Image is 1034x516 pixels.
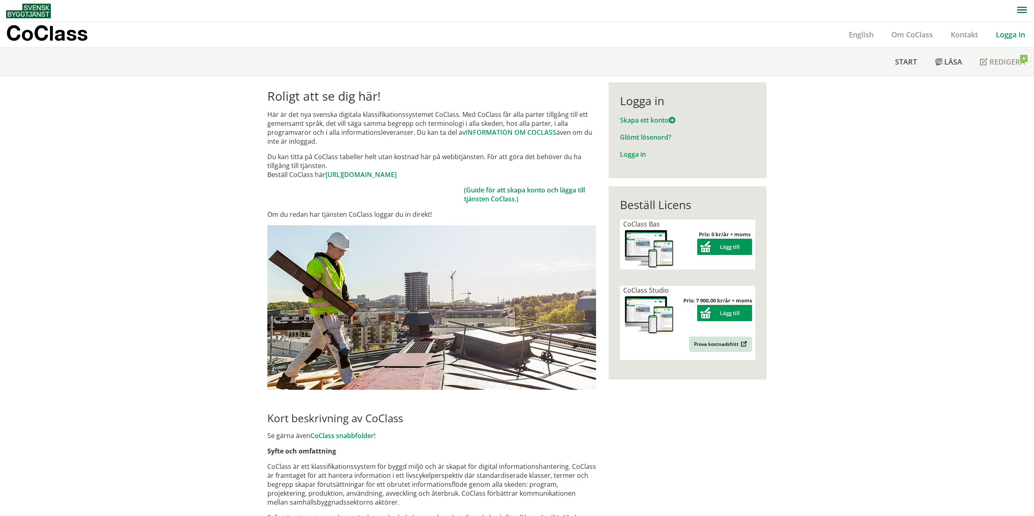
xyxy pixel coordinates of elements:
[944,57,962,67] span: Läsa
[942,30,987,39] a: Kontakt
[325,170,397,179] a: [URL][DOMAIN_NAME]
[886,47,926,76] a: Start
[739,341,747,347] img: Outbound.png
[620,94,755,108] div: Logga in
[895,57,917,67] span: Start
[267,152,596,179] p: Du kan titta på CoClass tabeller helt utan kostnad här på webbtjänsten. För att göra det behöver ...
[267,210,596,219] p: Om du redan har tjänsten CoClass loggar du in direkt!
[267,462,596,507] p: CoClass är ett klassifikationssystem för byggd miljö och är skapat för digital informationshanter...
[697,309,752,317] a: Lägg till
[697,243,752,250] a: Lägg till
[267,447,336,456] strong: Syfte och omfattning
[6,22,105,47] a: CoClass
[267,412,596,425] h2: Kort beskrivning av CoClass
[623,220,660,229] span: CoClass Bas
[689,337,752,352] a: Prova kostnadsfritt
[620,133,671,142] a: Glömt lösenord?
[623,229,675,270] img: coclass-license.jpg
[987,30,1034,39] a: Logga in
[464,186,585,203] a: Guide för att skapa konto och lägga till tjänsten CoClass
[466,128,556,137] a: INFORMATION OM COCLASS
[623,286,669,295] span: CoClass Studio
[683,297,752,304] strong: Pris: 7 900,00 kr/år + moms
[699,231,750,238] strong: Pris: 0 kr/år + moms
[6,28,88,38] p: CoClass
[697,239,752,255] button: Lägg till
[620,198,755,212] div: Beställ Licens
[840,30,882,39] a: English
[267,110,596,146] p: Här är det nya svenska digitala klassifikationssystemet CoClass. Med CoClass får alla parter till...
[926,47,971,76] a: Läsa
[882,30,942,39] a: Om CoClass
[623,295,675,336] img: coclass-license.jpg
[310,431,374,440] a: CoClass snabbfolder
[464,186,596,203] td: ( .)
[6,4,51,18] img: Svensk Byggtjänst
[267,225,596,390] img: login.jpg
[267,431,596,440] p: Se gärna även !
[620,116,675,125] a: Skapa ett konto
[620,150,646,159] a: Logga in
[697,305,752,321] button: Lägg till
[267,89,596,104] h1: Roligt att se dig här!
